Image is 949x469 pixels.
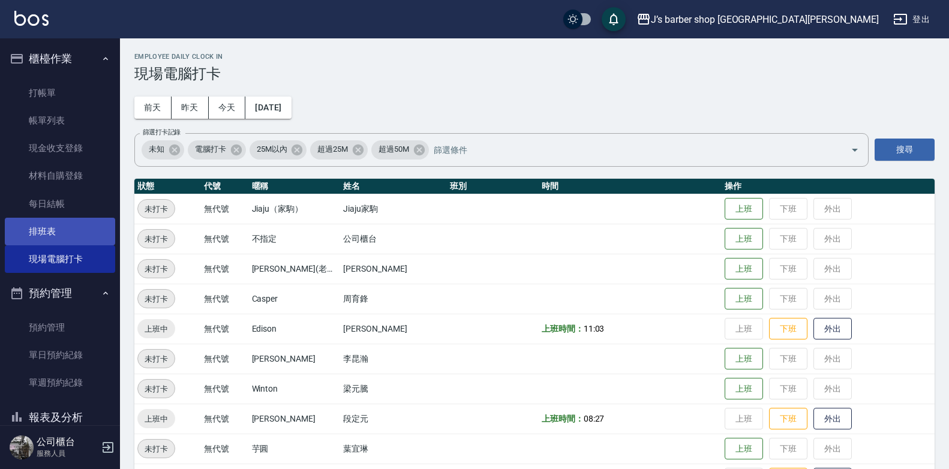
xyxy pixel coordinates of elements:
span: 11:03 [584,324,605,333]
a: 預約管理 [5,314,115,341]
button: 外出 [813,408,852,430]
button: 下班 [769,318,807,340]
div: 電腦打卡 [188,140,246,160]
div: 25M以內 [250,140,307,160]
td: 不指定 [249,224,341,254]
td: [PERSON_NAME] [340,314,447,344]
th: 暱稱 [249,179,341,194]
td: [PERSON_NAME](老派） [249,254,341,284]
td: Casper [249,284,341,314]
td: Jiaju（家駒） [249,194,341,224]
button: 上班 [725,258,763,280]
span: 未打卡 [138,203,175,215]
div: J’s barber shop [GEOGRAPHIC_DATA][PERSON_NAME] [651,12,879,27]
b: 上班時間： [542,414,584,423]
button: 上班 [725,288,763,310]
a: 材料自購登錄 [5,162,115,190]
button: 登出 [888,8,935,31]
span: 上班中 [137,413,175,425]
button: 預約管理 [5,278,115,309]
span: 超過25M [310,143,355,155]
a: 帳單列表 [5,107,115,134]
td: 梁元騰 [340,374,447,404]
div: 超過50M [371,140,429,160]
button: 上班 [725,228,763,250]
td: 無代號 [201,254,248,284]
a: 排班表 [5,218,115,245]
input: 篩選條件 [431,139,830,160]
td: 葉宜琳 [340,434,447,464]
a: 打帳單 [5,79,115,107]
h5: 公司櫃台 [37,436,98,448]
button: J’s barber shop [GEOGRAPHIC_DATA][PERSON_NAME] [632,7,884,32]
td: 無代號 [201,374,248,404]
th: 代號 [201,179,248,194]
button: 昨天 [172,97,209,119]
th: 姓名 [340,179,447,194]
span: 未打卡 [138,383,175,395]
td: [PERSON_NAME] [249,404,341,434]
span: 未打卡 [138,443,175,455]
button: 外出 [813,318,852,340]
a: 每日結帳 [5,190,115,218]
span: 超過50M [371,143,416,155]
button: 櫃檯作業 [5,43,115,74]
button: 今天 [209,97,246,119]
a: 單日預約紀錄 [5,341,115,369]
button: 報表及分析 [5,402,115,433]
button: save [602,7,626,31]
td: 無代號 [201,284,248,314]
label: 篩選打卡記錄 [143,128,181,137]
th: 狀態 [134,179,201,194]
span: 未知 [142,143,172,155]
h2: Employee Daily Clock In [134,53,935,61]
button: 上班 [725,198,763,220]
button: 搜尋 [875,139,935,161]
button: 前天 [134,97,172,119]
td: 公司櫃台 [340,224,447,254]
button: 下班 [769,408,807,430]
button: Open [845,140,864,160]
a: 現場電腦打卡 [5,245,115,273]
td: 李昆瀚 [340,344,447,374]
span: 未打卡 [138,233,175,245]
th: 時間 [539,179,722,194]
button: 上班 [725,378,763,400]
td: Jiaju家駒 [340,194,447,224]
td: 無代號 [201,224,248,254]
td: 無代號 [201,194,248,224]
p: 服務人員 [37,448,98,459]
td: 無代號 [201,344,248,374]
a: 單週預約紀錄 [5,369,115,396]
td: Winton [249,374,341,404]
span: 25M以內 [250,143,295,155]
span: 未打卡 [138,263,175,275]
span: 08:27 [584,414,605,423]
div: 未知 [142,140,184,160]
td: 無代號 [201,434,248,464]
td: [PERSON_NAME] [249,344,341,374]
td: 段定元 [340,404,447,434]
th: 操作 [722,179,935,194]
button: 上班 [725,348,763,370]
span: 上班中 [137,323,175,335]
td: 周育鋒 [340,284,447,314]
button: [DATE] [245,97,291,119]
img: Logo [14,11,49,26]
td: Edison [249,314,341,344]
a: 現金收支登錄 [5,134,115,162]
td: 無代號 [201,314,248,344]
h3: 現場電腦打卡 [134,65,935,82]
img: Person [10,435,34,459]
span: 未打卡 [138,353,175,365]
b: 上班時間： [542,324,584,333]
td: 芋圓 [249,434,341,464]
span: 電腦打卡 [188,143,233,155]
td: 無代號 [201,404,248,434]
th: 班別 [447,179,539,194]
td: [PERSON_NAME] [340,254,447,284]
button: 上班 [725,438,763,460]
div: 超過25M [310,140,368,160]
span: 未打卡 [138,293,175,305]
